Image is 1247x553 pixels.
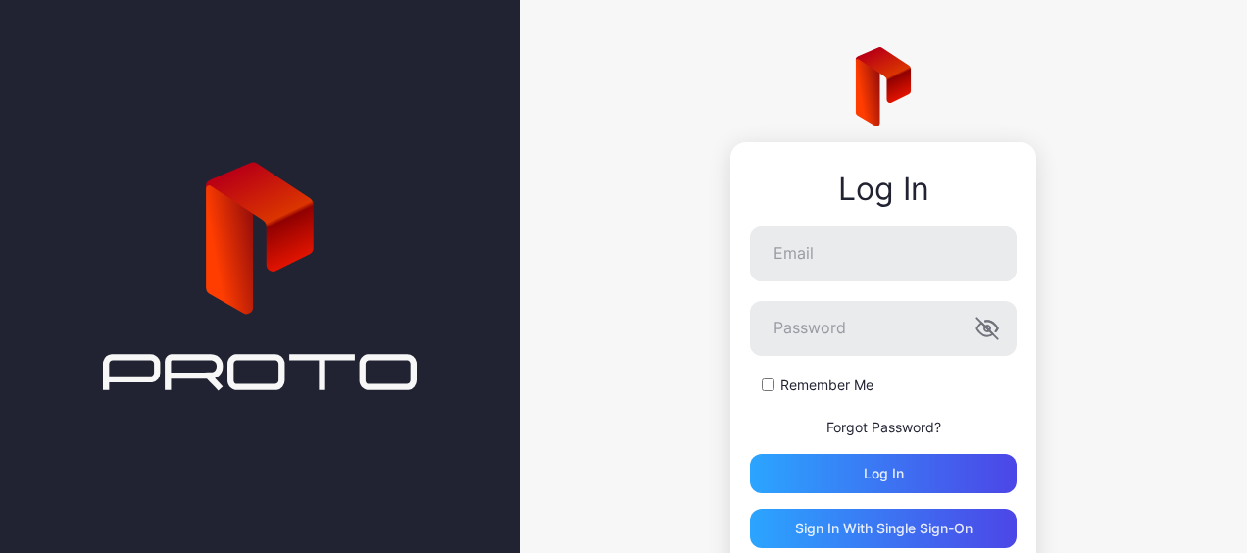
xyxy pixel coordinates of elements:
div: Sign in With Single Sign-On [795,521,973,536]
input: Password [750,301,1017,356]
button: Log in [750,454,1017,493]
div: Log in [864,466,904,481]
button: Password [975,317,999,340]
button: Sign in With Single Sign-On [750,509,1017,548]
input: Email [750,226,1017,281]
label: Remember Me [780,376,873,395]
a: Forgot Password? [826,419,941,435]
div: Log In [750,172,1017,207]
